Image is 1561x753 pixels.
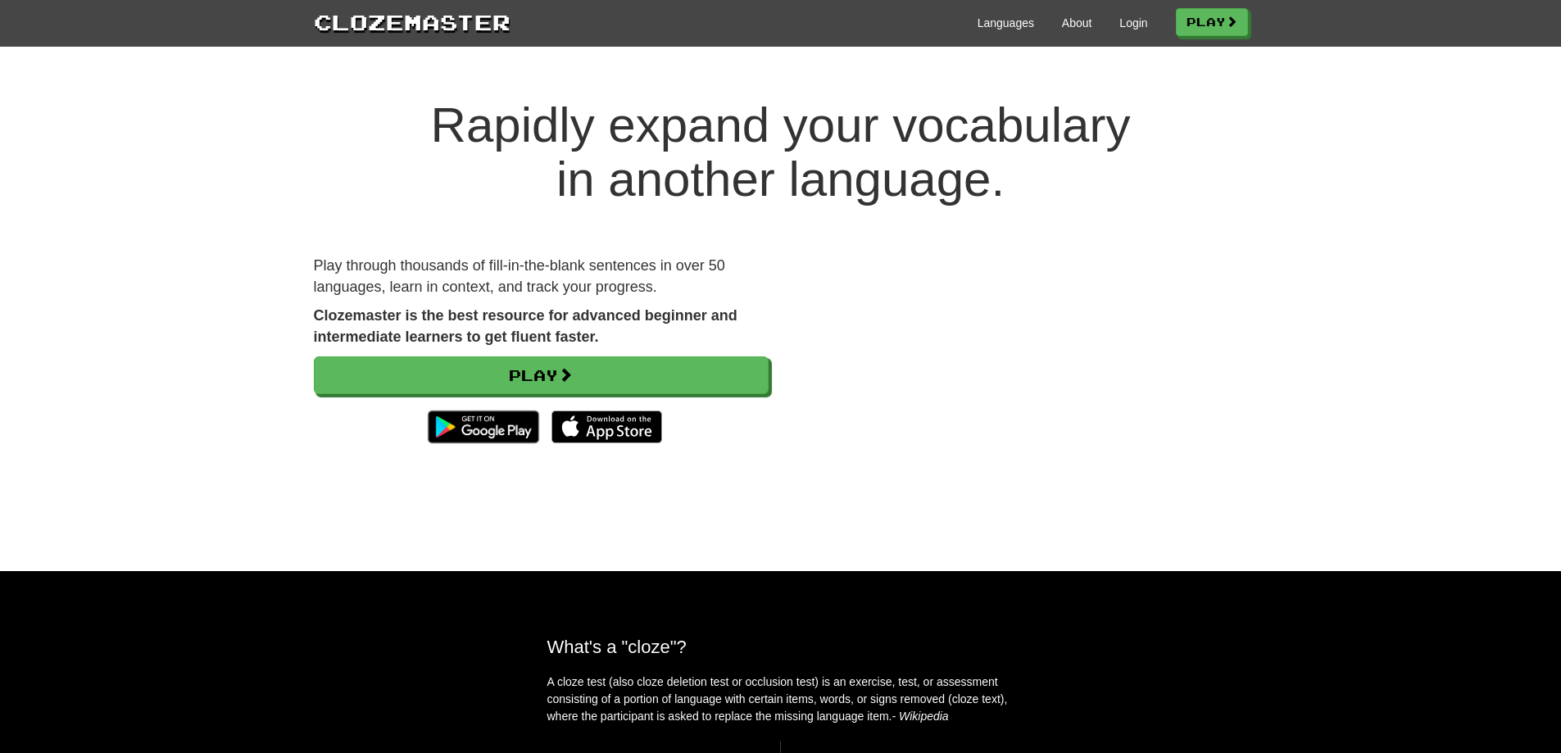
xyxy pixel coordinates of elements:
a: Languages [978,15,1034,31]
a: Clozemaster [314,7,511,37]
a: Login [1119,15,1147,31]
img: Download_on_the_App_Store_Badge_US-UK_135x40-25178aeef6eb6b83b96f5f2d004eda3bffbb37122de64afbaef7... [551,411,662,443]
p: Play through thousands of fill-in-the-blank sentences in over 50 languages, learn in context, and... [314,256,769,297]
a: Play [1176,8,1248,36]
a: About [1062,15,1092,31]
strong: Clozemaster is the best resource for advanced beginner and intermediate learners to get fluent fa... [314,307,737,345]
h2: What's a "cloze"? [547,637,1014,657]
a: Play [314,356,769,394]
img: Get it on Google Play [420,402,547,451]
em: - Wikipedia [892,710,949,723]
p: A cloze test (also cloze deletion test or occlusion test) is an exercise, test, or assessment con... [547,674,1014,725]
